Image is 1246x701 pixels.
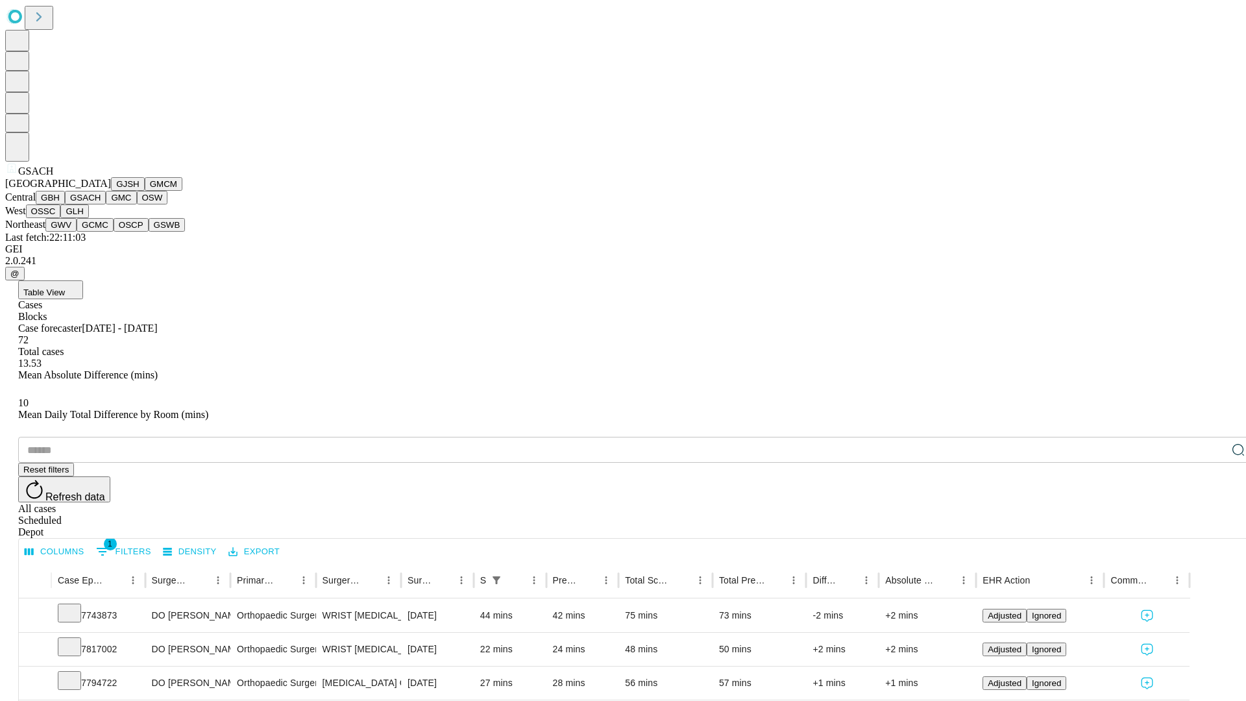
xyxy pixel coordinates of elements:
div: +2 mins [885,633,970,666]
div: 28 mins [553,667,613,700]
button: Menu [452,571,470,589]
button: Menu [597,571,615,589]
span: Northeast [5,219,45,230]
button: Menu [525,571,543,589]
div: Orthopaedic Surgery [237,599,309,632]
button: Ignored [1027,676,1066,690]
button: Menu [1168,571,1186,589]
span: Ignored [1032,611,1061,621]
div: Orthopaedic Surgery [237,667,309,700]
button: GCMC [77,218,114,232]
div: [DATE] [408,599,467,632]
div: 7794722 [58,667,139,700]
span: [DATE] - [DATE] [82,323,157,334]
div: Primary Service [237,575,275,585]
span: Adjusted [988,645,1021,654]
span: Reset filters [23,465,69,474]
div: WRIST [MEDICAL_DATA] SURGERY RELEASE TRANSVERSE [MEDICAL_DATA] LIGAMENT [323,633,395,666]
span: 10 [18,397,29,408]
button: Expand [25,672,45,695]
div: 1 active filter [487,571,506,589]
button: GLH [60,204,88,218]
button: Sort [1031,571,1049,589]
div: Comments [1110,575,1148,585]
div: Scheduled In Room Duration [480,575,486,585]
button: Sort [361,571,380,589]
button: Sort [106,571,124,589]
span: Refresh data [45,491,105,502]
div: 22 mins [480,633,540,666]
div: 7817002 [58,633,139,666]
button: Menu [295,571,313,589]
div: Orthopaedic Surgery [237,633,309,666]
button: Sort [579,571,597,589]
span: Mean Absolute Difference (mins) [18,369,158,380]
button: Adjusted [983,643,1027,656]
button: Menu [209,571,227,589]
button: Sort [434,571,452,589]
button: GMC [106,191,136,204]
div: Surgeon Name [152,575,189,585]
button: OSW [137,191,168,204]
span: Table View [23,288,65,297]
div: DO [PERSON_NAME] [PERSON_NAME] Do [152,633,224,666]
button: GMCM [145,177,182,191]
span: @ [10,269,19,278]
button: Sort [1150,571,1168,589]
button: Sort [936,571,955,589]
div: 50 mins [719,633,800,666]
div: [DATE] [408,633,467,666]
button: GSACH [65,191,106,204]
button: Sort [673,571,691,589]
button: Export [225,542,283,562]
div: 2.0.241 [5,255,1241,267]
div: Surgery Name [323,575,360,585]
div: DO [PERSON_NAME] [PERSON_NAME] Do [152,599,224,632]
button: Menu [691,571,709,589]
button: Sort [766,571,785,589]
div: WRIST [MEDICAL_DATA] SURGERY RELEASE TRANSVERSE [MEDICAL_DATA] LIGAMENT [323,599,395,632]
button: Adjusted [983,609,1027,622]
span: Ignored [1032,645,1061,654]
span: Adjusted [988,611,1021,621]
div: Predicted In Room Duration [553,575,578,585]
button: @ [5,267,25,280]
span: Central [5,191,36,203]
button: Menu [857,571,875,589]
div: +2 mins [812,633,872,666]
div: +2 mins [885,599,970,632]
div: +1 mins [812,667,872,700]
div: 42 mins [553,599,613,632]
button: OSSC [26,204,61,218]
div: EHR Action [983,575,1030,585]
button: Sort [839,571,857,589]
span: 72 [18,334,29,345]
button: GBH [36,191,65,204]
span: Last fetch: 22:11:03 [5,232,86,243]
div: [DATE] [408,667,467,700]
span: Total cases [18,346,64,357]
button: Show filters [93,541,154,562]
div: DO [PERSON_NAME] [PERSON_NAME] Do [152,667,224,700]
button: OSCP [114,218,149,232]
span: Mean Daily Total Difference by Room (mins) [18,409,208,420]
div: 44 mins [480,599,540,632]
div: 7743873 [58,599,139,632]
div: GEI [5,243,1241,255]
span: 13.53 [18,358,42,369]
div: Surgery Date [408,575,433,585]
button: Reset filters [18,463,74,476]
div: +1 mins [885,667,970,700]
span: Adjusted [988,678,1021,688]
button: Ignored [1027,643,1066,656]
span: Case forecaster [18,323,82,334]
button: Select columns [21,542,88,562]
button: Menu [380,571,398,589]
button: GJSH [111,177,145,191]
div: 73 mins [719,599,800,632]
div: 24 mins [553,633,613,666]
div: Absolute Difference [885,575,935,585]
div: 57 mins [719,667,800,700]
button: Menu [785,571,803,589]
span: GSACH [18,166,53,177]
